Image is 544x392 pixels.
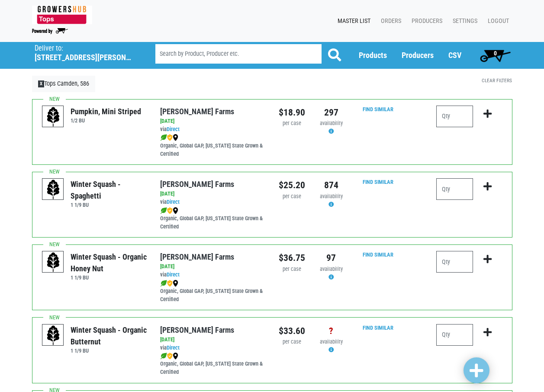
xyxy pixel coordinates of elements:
[436,178,473,200] input: Qty
[160,134,265,158] div: Organic, Global GAP, [US_STATE] State Grown & Certified
[32,28,68,34] img: Powered by Big Wheelbarrow
[38,80,45,87] span: X
[279,324,305,338] div: $33.60
[405,13,446,29] a: Producers
[436,106,473,127] input: Qty
[42,325,64,346] img: placeholder-variety-43d6402dacf2d531de610a020419775a.svg
[482,77,512,84] a: Clear Filters
[32,6,92,24] img: 279edf242af8f9d49a69d9d2afa010fb.png
[167,134,173,141] img: safety-e55c860ca8c00a9c171001a62a92dabd.png
[160,353,167,360] img: leaf-e5c59151409436ccce96b2ca1b28e03c.png
[71,274,147,281] h6: 1 1/9 BU
[363,106,393,112] a: Find Similar
[331,13,374,29] a: Master List
[42,251,64,273] img: placeholder-variety-43d6402dacf2d531de610a020419775a.svg
[42,106,64,128] img: placeholder-variety-43d6402dacf2d531de610a020419775a.svg
[448,51,461,60] a: CSV
[173,280,178,287] img: map_marker-0e94453035b3232a4d21701695807de9.png
[160,271,265,279] div: via
[320,266,343,272] span: availability
[167,126,180,132] a: Direct
[35,42,140,62] span: Tops Camden, 586 (9554 Harden Blvd, Camden, NY 13316, USA)
[160,252,234,261] a: [PERSON_NAME] Farms
[71,347,147,354] h6: 1 1/9 BU
[436,324,473,346] input: Qty
[71,202,147,208] h6: 1 1/9 BU
[363,325,393,331] a: Find Similar
[167,353,173,360] img: safety-e55c860ca8c00a9c171001a62a92dabd.png
[160,125,265,134] div: via
[363,179,393,185] a: Find Similar
[160,352,265,376] div: Organic, Global GAP, [US_STATE] State Grown & Certified
[320,193,343,199] span: availability
[167,207,173,214] img: safety-e55c860ca8c00a9c171001a62a92dabd.png
[167,344,180,351] a: Direct
[160,206,265,231] div: Organic, Global GAP, [US_STATE] State Grown & Certified
[71,117,141,124] h6: 1/2 BU
[374,13,405,29] a: Orders
[279,265,305,273] div: per case
[160,190,265,198] div: [DATE]
[42,179,64,200] img: placeholder-variety-43d6402dacf2d531de610a020419775a.svg
[446,13,481,29] a: Settings
[32,76,96,92] a: XTops Camden, 586
[318,324,344,338] div: ?
[160,280,167,287] img: leaf-e5c59151409436ccce96b2ca1b28e03c.png
[160,198,265,206] div: via
[155,44,322,64] input: Search by Product, Producer etc.
[279,106,305,119] div: $18.90
[318,178,344,192] div: 874
[160,134,167,141] img: leaf-e5c59151409436ccce96b2ca1b28e03c.png
[320,120,343,126] span: availability
[481,13,512,29] a: Logout
[160,180,234,189] a: [PERSON_NAME] Farms
[363,251,393,258] a: Find Similar
[71,324,147,347] div: Winter Squash - Organic Butternut
[160,117,265,125] div: [DATE]
[71,178,147,202] div: Winter Squash - Spaghetti
[71,106,141,117] div: Pumpkin, Mini Striped
[160,325,234,334] a: [PERSON_NAME] Farms
[160,336,265,344] div: [DATE]
[279,251,305,265] div: $36.75
[167,271,180,278] a: Direct
[35,44,133,53] p: Deliver to:
[279,193,305,201] div: per case
[35,53,133,62] h5: [STREET_ADDRESS][PERSON_NAME]
[436,251,473,273] input: Qty
[173,134,178,141] img: map_marker-0e94453035b3232a4d21701695807de9.png
[320,338,343,345] span: availability
[160,344,265,352] div: via
[160,207,167,214] img: leaf-e5c59151409436ccce96b2ca1b28e03c.png
[167,199,180,205] a: Direct
[71,251,147,274] div: Winter Squash - Organic Honey Nut
[167,280,173,287] img: safety-e55c860ca8c00a9c171001a62a92dabd.png
[279,178,305,192] div: $25.20
[318,106,344,119] div: 297
[359,51,387,60] a: Products
[402,51,434,60] a: Producers
[279,119,305,128] div: per case
[173,353,178,360] img: map_marker-0e94453035b3232a4d21701695807de9.png
[160,107,234,116] a: [PERSON_NAME] Farms
[279,338,305,346] div: per case
[160,263,265,271] div: [DATE]
[160,279,265,304] div: Organic, Global GAP, [US_STATE] State Grown & Certified
[173,207,178,214] img: map_marker-0e94453035b3232a4d21701695807de9.png
[476,47,515,64] a: 0
[318,251,344,265] div: 97
[494,50,497,57] span: 0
